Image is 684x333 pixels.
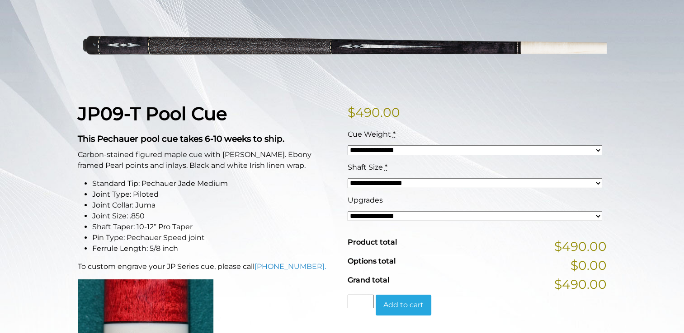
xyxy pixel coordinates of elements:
[92,211,337,222] li: Joint Size: .850
[78,134,284,144] strong: This Pechauer pool cue takes 6-10 weeks to ship.
[78,1,607,89] img: jp09-T.png
[92,178,337,189] li: Standard Tip: Pechauer Jade Medium
[78,149,337,171] p: Carbon-stained figured maple cue with [PERSON_NAME]. Ebony framed Pearl points and inlays. Black ...
[92,243,337,254] li: Ferrule Length: 5/8 inch
[92,189,337,200] li: Joint Type: Piloted
[348,105,355,120] span: $
[255,262,326,271] a: [PHONE_NUMBER].
[348,105,400,120] bdi: 490.00
[92,232,337,243] li: Pin Type: Pechauer Speed joint
[554,275,607,294] span: $490.00
[348,196,383,204] span: Upgrades
[92,200,337,211] li: Joint Collar: Juma
[554,237,607,256] span: $490.00
[385,163,387,171] abbr: required
[571,256,607,275] span: $0.00
[92,222,337,232] li: Shaft Taper: 10-12” Pro Taper
[78,261,337,272] p: To custom engrave your JP Series cue, please call
[348,276,389,284] span: Grand total
[348,163,383,171] span: Shaft Size
[376,295,431,315] button: Add to cart
[348,238,397,246] span: Product total
[348,130,391,139] span: Cue Weight
[78,102,227,125] strong: JP09-T Pool Cue
[393,130,396,139] abbr: required
[348,295,374,308] input: Product quantity
[348,257,396,265] span: Options total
